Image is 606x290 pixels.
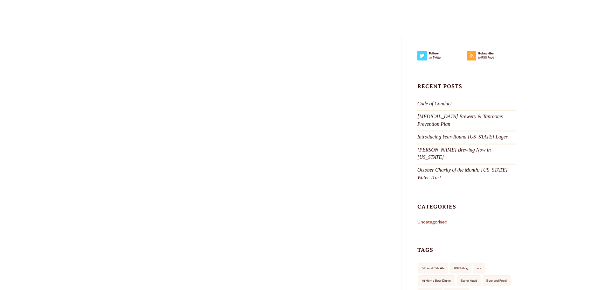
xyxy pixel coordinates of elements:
a: Beer Finder [469,4,517,18]
a: Followon Twitter [417,51,467,64]
a: [PERSON_NAME] Brewing Now in [US_STATE] [417,147,491,160]
a: Winery [248,4,282,18]
a: 90 Shilling (3 items) [450,263,471,273]
a: are (10 items) [473,263,485,273]
a: Introducing Year-Round [US_STATE] Lager [417,134,508,139]
a: 5 Barrel Pale Ale (2 items) [418,263,448,273]
a: October Charity of the Month: [US_STATE] Water Trust [417,167,508,180]
a: At Home Beer Dinner (2 items) [418,275,455,286]
span: Gear [201,8,219,13]
span: Taprooms [133,8,168,13]
span: Winery [252,8,277,13]
h3: Recent Posts [417,83,516,96]
a: Our Story [342,4,387,18]
a: Odell Home [299,4,323,18]
span: Beer [84,8,100,13]
span: to RSS Feed [467,56,516,60]
a: Gear [197,4,223,18]
a: Subscribeto RSS Feed [467,51,516,64]
span: Our Story [346,8,383,13]
h3: Tags [417,246,516,259]
span: on Twitter [417,56,467,60]
a: Beer and Food (6 items) [483,275,511,286]
span: Beer Finder [473,8,513,13]
a: Barrel Aged (7 items) [457,275,481,286]
h3: Categories [417,203,516,216]
strong: Follow [417,51,467,56]
a: Taprooms [129,4,172,18]
a: [MEDICAL_DATA] Brewery & Taprooms Prevention Plan [417,114,503,126]
span: Impact [416,8,440,13]
a: Code of Conduct [417,101,452,106]
a: Uncategorised [417,220,447,225]
strong: Subscribe [467,51,516,56]
a: Impact [412,4,444,18]
a: Beer [80,4,104,18]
